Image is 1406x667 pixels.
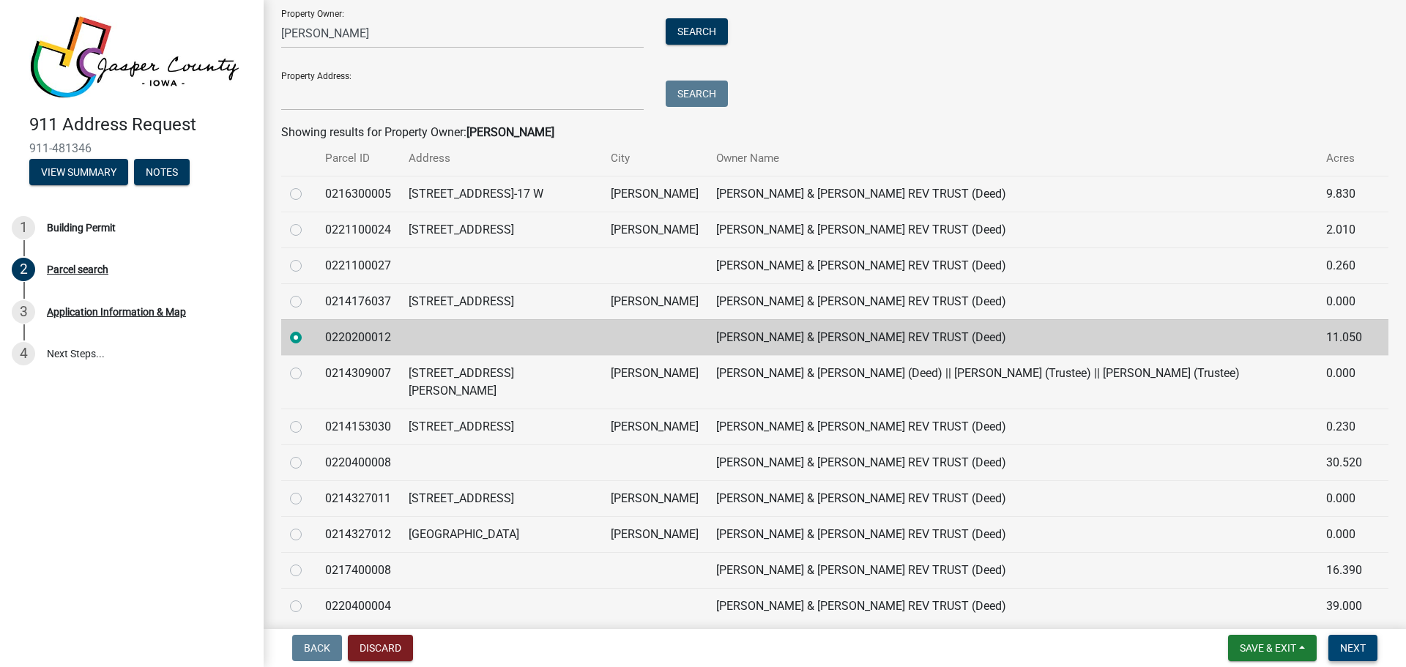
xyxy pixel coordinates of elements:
td: 0221100024 [316,212,400,247]
td: [PERSON_NAME] & [PERSON_NAME] REV TRUST (Deed) [707,176,1317,212]
td: [PERSON_NAME] [602,409,707,444]
td: 0214327012 [316,516,400,552]
button: Save & Exit [1228,635,1317,661]
td: 0216300005 [316,176,400,212]
div: Parcel search [47,264,108,275]
td: 0220400008 [316,444,400,480]
div: Building Permit [47,223,116,233]
td: [PERSON_NAME] [602,516,707,552]
td: [PERSON_NAME] & [PERSON_NAME] REV TRUST (Deed) [707,588,1317,624]
wm-modal-confirm: Summary [29,167,128,179]
th: Owner Name [707,141,1317,176]
td: 0214327011 [316,480,400,516]
td: 9.830 [1317,176,1371,212]
button: View Summary [29,159,128,185]
td: 0214153030 [316,409,400,444]
td: 0217400008 [316,552,400,588]
td: 0.000 [1317,516,1371,552]
td: [STREET_ADDRESS][PERSON_NAME] [400,355,602,409]
td: 0.000 [1317,480,1371,516]
button: Back [292,635,342,661]
td: 39.000 [1317,588,1371,624]
td: 0214309007 [316,355,400,409]
td: [PERSON_NAME] & [PERSON_NAME] REV TRUST (Deed) [707,516,1317,552]
td: [PERSON_NAME] & [PERSON_NAME] (Deed) || [PERSON_NAME] (Trustee) || [PERSON_NAME] (Trustee) [707,355,1317,409]
td: [PERSON_NAME] [602,355,707,409]
div: 1 [12,216,35,239]
div: Showing results for Property Owner: [281,124,1388,141]
div: 3 [12,300,35,324]
td: 0214176037 [316,283,400,319]
img: Jasper County, Iowa [29,15,240,99]
div: 2 [12,258,35,281]
td: 0220400004 [316,588,400,624]
td: [PERSON_NAME] & [PERSON_NAME] REV TRUST (Deed) [707,552,1317,588]
strong: [PERSON_NAME] [466,125,554,139]
button: Search [666,81,728,107]
th: Acres [1317,141,1371,176]
td: 0.260 [1317,247,1371,283]
td: [PERSON_NAME] & [PERSON_NAME] REV TRUST (Deed) [707,409,1317,444]
td: [STREET_ADDRESS] [400,409,602,444]
td: 0221100027 [316,247,400,283]
td: 16.390 [1317,552,1371,588]
th: Address [400,141,602,176]
td: 11.050 [1317,319,1371,355]
td: 0.230 [1317,409,1371,444]
h4: 911 Address Request [29,114,252,135]
td: [STREET_ADDRESS] [400,480,602,516]
wm-modal-confirm: Notes [134,167,190,179]
td: [STREET_ADDRESS] [400,283,602,319]
div: 4 [12,342,35,365]
div: Application Information & Map [47,307,186,317]
span: Save & Exit [1240,642,1296,654]
td: [PERSON_NAME] [602,212,707,247]
td: [PERSON_NAME] & [PERSON_NAME] REV TRUST (Deed) [707,247,1317,283]
td: 0.000 [1317,283,1371,319]
td: [PERSON_NAME] [602,176,707,212]
button: Next [1328,635,1377,661]
button: Discard [348,635,413,661]
td: [PERSON_NAME] & [PERSON_NAME] REV TRUST (Deed) [707,212,1317,247]
td: 2.010 [1317,212,1371,247]
td: [PERSON_NAME] & [PERSON_NAME] REV TRUST (Deed) [707,480,1317,516]
td: 30.520 [1317,444,1371,480]
td: [PERSON_NAME] & [PERSON_NAME] REV TRUST (Deed) [707,319,1317,355]
td: [GEOGRAPHIC_DATA] [400,516,602,552]
span: Next [1340,642,1366,654]
td: [STREET_ADDRESS] [400,212,602,247]
td: [PERSON_NAME] [602,480,707,516]
span: 911-481346 [29,141,234,155]
th: Parcel ID [316,141,400,176]
td: 0220200012 [316,319,400,355]
span: Back [304,642,330,654]
button: Search [666,18,728,45]
th: City [602,141,707,176]
td: [PERSON_NAME] & [PERSON_NAME] REV TRUST (Deed) [707,283,1317,319]
td: 0.000 [1317,355,1371,409]
td: [PERSON_NAME] & [PERSON_NAME] REV TRUST (Deed) [707,444,1317,480]
button: Notes [134,159,190,185]
td: [STREET_ADDRESS]-17 W [400,176,602,212]
td: [PERSON_NAME] [602,283,707,319]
